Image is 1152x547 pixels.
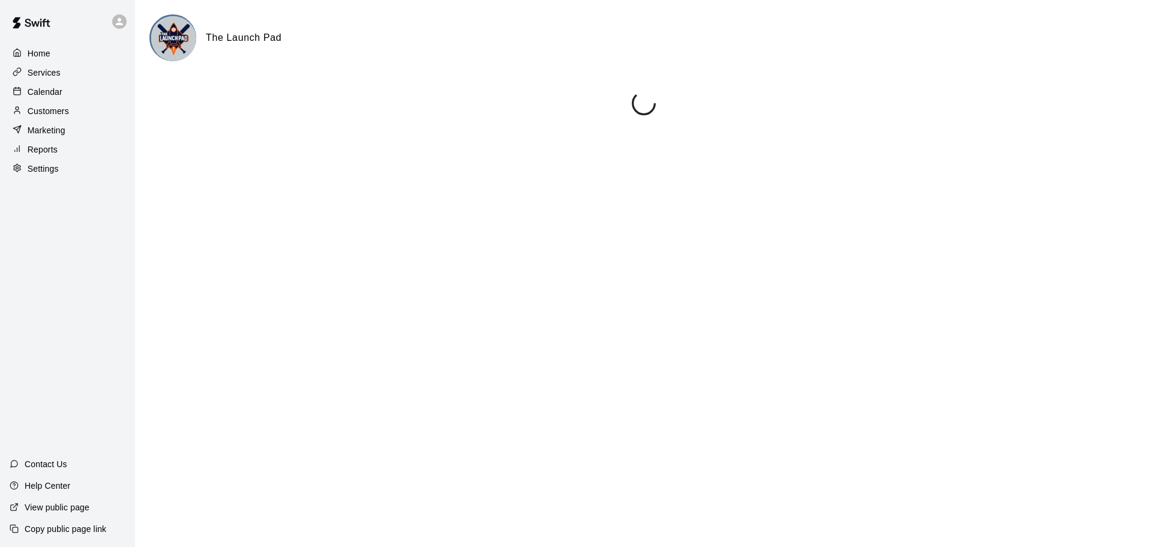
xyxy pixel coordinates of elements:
a: Calendar [10,83,125,101]
p: View public page [25,501,89,513]
p: Calendar [28,86,62,98]
p: Customers [28,105,69,117]
p: Services [28,67,61,79]
a: Settings [10,160,125,178]
p: Marketing [28,124,65,136]
a: Home [10,44,125,62]
a: Reports [10,141,125,159]
p: Home [28,47,50,59]
img: The Launch Pad logo [151,16,196,61]
p: Copy public page link [25,523,106,535]
a: Services [10,64,125,82]
p: Settings [28,163,59,175]
h6: The Launch Pad [206,30,281,46]
a: Customers [10,102,125,120]
p: Reports [28,144,58,156]
p: Help Center [25,480,70,492]
p: Contact Us [25,458,67,470]
a: Marketing [10,121,125,139]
